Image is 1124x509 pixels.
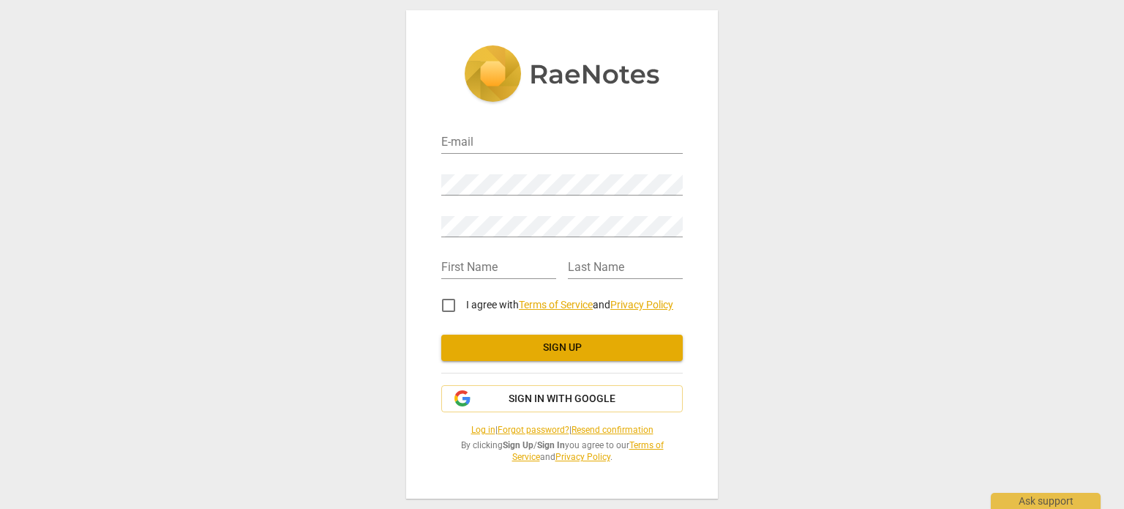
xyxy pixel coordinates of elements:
b: Sign In [537,440,565,450]
span: | | [441,424,683,436]
b: Sign Up [503,440,533,450]
button: Sign up [441,335,683,361]
span: Sign up [453,341,671,355]
div: Ask support [991,493,1101,509]
a: Forgot password? [498,425,569,435]
span: By clicking / you agree to our and . [441,439,683,464]
span: Sign in with Google [509,392,615,406]
a: Resend confirmation [572,425,653,435]
button: Sign in with Google [441,385,683,413]
a: Terms of Service [519,299,593,311]
span: I agree with and [466,299,673,311]
a: Log in [471,425,495,435]
a: Terms of Service [512,440,664,463]
img: 5ac2273c67554f335776073100b6d88f.svg [464,45,660,105]
a: Privacy Policy [610,299,673,311]
a: Privacy Policy [555,452,610,462]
